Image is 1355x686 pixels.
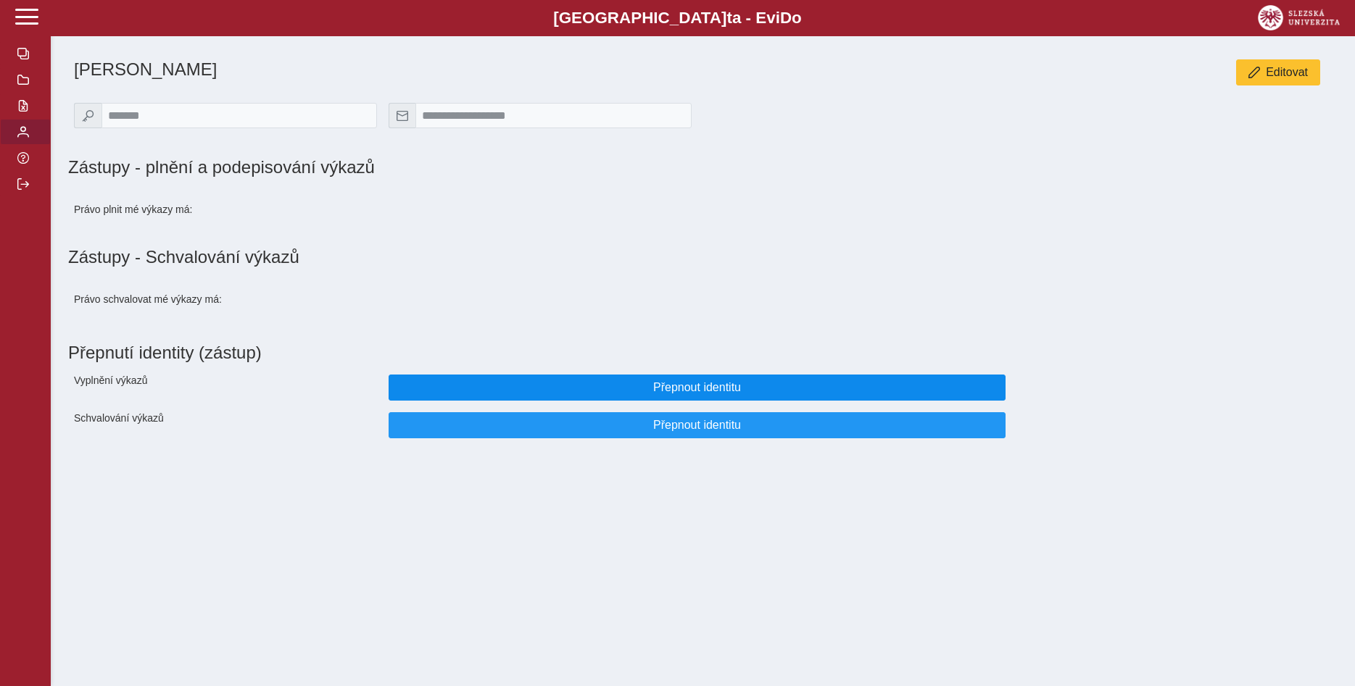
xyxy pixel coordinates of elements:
h1: Přepnutí identity (zástup) [68,337,1326,369]
div: Právo plnit mé výkazy má: [68,189,383,230]
button: Editovat [1236,59,1320,85]
div: Vyplnění výkazů [68,369,383,406]
h1: Zástupy - Schvalování výkazů [68,247,1338,267]
b: [GEOGRAPHIC_DATA] a - Evi [43,9,1312,28]
span: t [726,9,732,27]
button: Přepnout identitu [389,375,1006,401]
h1: [PERSON_NAME] [74,59,901,80]
span: D [780,9,792,27]
div: Právo schvalovat mé výkazy má: [68,279,383,319]
img: logo_web_su.png [1258,5,1340,30]
span: Editovat [1266,66,1308,79]
span: o [792,9,802,27]
button: Přepnout identitu [389,412,1006,438]
div: Schvalování výkazů [68,406,383,444]
h1: Zástupy - plnění a podepisování výkazů [68,157,901,177]
span: Přepnout identitu [401,381,994,394]
span: Přepnout identitu [401,419,994,432]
